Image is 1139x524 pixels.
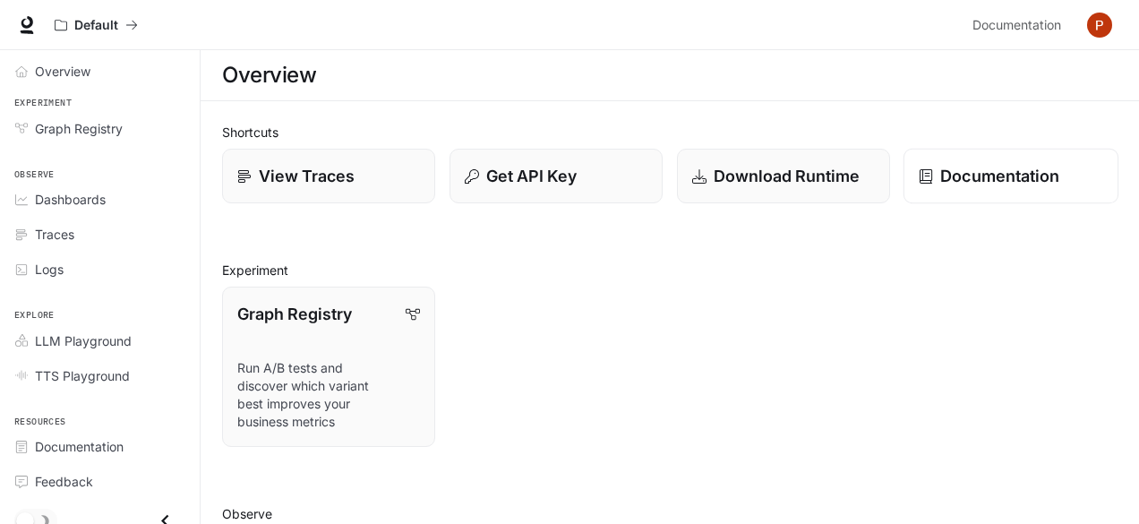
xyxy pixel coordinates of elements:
a: Download Runtime [677,149,890,203]
p: Download Runtime [714,164,860,188]
span: TTS Playground [35,366,130,385]
h1: Overview [222,57,316,93]
a: Dashboards [7,184,193,215]
button: All workspaces [47,7,146,43]
a: Overview [7,56,193,87]
h2: Experiment [222,261,1118,279]
span: Feedback [35,472,93,491]
span: Traces [35,225,74,244]
a: View Traces [222,149,435,203]
a: Documentation [903,149,1118,204]
h2: Shortcuts [222,123,1118,142]
p: Default [74,18,118,33]
a: Graph RegistryRun A/B tests and discover which variant best improves your business metrics [222,287,435,447]
a: Traces [7,219,193,250]
span: Documentation [972,14,1061,37]
a: Documentation [7,431,193,462]
a: Graph Registry [7,113,193,144]
a: Logs [7,253,193,285]
a: LLM Playground [7,325,193,356]
span: Dashboards [35,190,106,209]
p: View Traces [259,164,355,188]
span: Overview [35,62,90,81]
span: LLM Playground [35,331,132,350]
img: User avatar [1087,13,1112,38]
a: Documentation [965,7,1075,43]
p: Get API Key [486,164,577,188]
span: Documentation [35,437,124,456]
p: Run A/B tests and discover which variant best improves your business metrics [237,359,420,431]
p: Documentation [940,164,1059,188]
button: Get API Key [450,149,663,203]
p: Graph Registry [237,302,352,326]
h2: Observe [222,504,1118,523]
a: Feedback [7,466,193,497]
span: Graph Registry [35,119,123,138]
button: User avatar [1082,7,1118,43]
span: Logs [35,260,64,279]
a: TTS Playground [7,360,193,391]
